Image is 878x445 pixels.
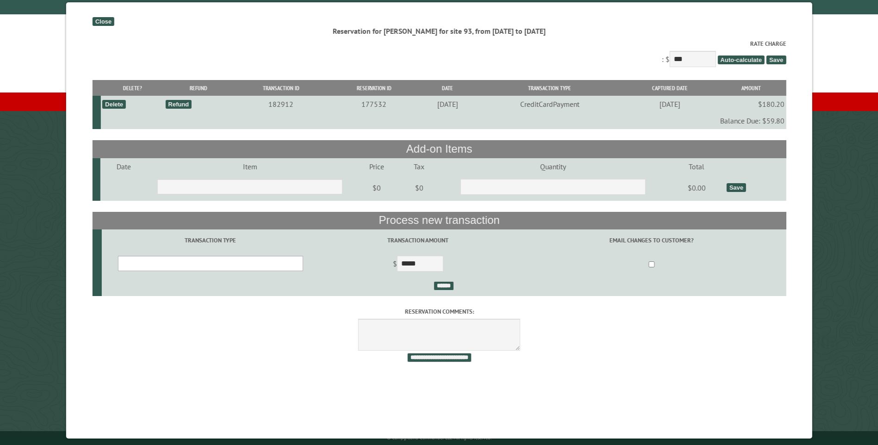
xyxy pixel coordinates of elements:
td: Balance Due: $59.80 [100,112,785,129]
td: $0.00 [668,175,725,201]
span: Save [766,56,785,64]
label: Rate Charge [92,39,786,48]
td: Quantity [437,158,668,175]
th: Add-on Items [92,140,786,158]
th: Transaction Type [475,80,623,96]
div: : $ [92,39,786,69]
label: Transaction Amount [320,236,515,245]
span: Auto-calculate [717,56,765,64]
td: 177532 [328,96,419,112]
td: $0 [401,175,437,201]
th: Reservation ID [328,80,419,96]
th: Transaction ID [233,80,329,96]
td: [DATE] [623,96,716,112]
label: Email changes to customer? [518,236,785,245]
td: 182912 [233,96,329,112]
th: Process new transaction [92,212,786,229]
td: CreditCardPayment [475,96,623,112]
td: $ [319,252,517,278]
td: [DATE] [419,96,475,112]
td: Date [100,158,147,175]
div: Reservation for [PERSON_NAME] for site 93, from [DATE] to [DATE] [92,26,786,36]
label: Transaction Type [103,236,318,245]
td: $180.20 [716,96,786,112]
th: Date [419,80,475,96]
td: $0 [353,175,401,201]
th: Amount [716,80,786,96]
label: Reservation comments: [92,307,786,316]
th: Delete? [100,80,163,96]
td: Item [147,158,352,175]
td: Price [353,158,401,175]
div: Delete [102,100,126,109]
th: Captured Date [623,80,716,96]
td: Tax [401,158,437,175]
small: © Campground Commander LLC. All rights reserved. [387,435,492,441]
div: Save [726,183,746,192]
div: Close [92,17,114,26]
th: Refund [164,80,233,96]
td: Total [668,158,725,175]
div: Refund [165,100,192,109]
